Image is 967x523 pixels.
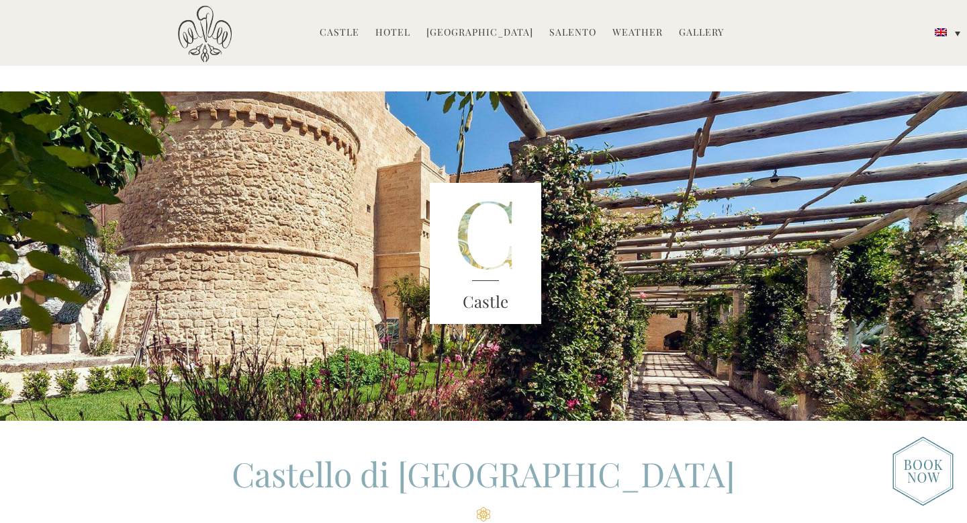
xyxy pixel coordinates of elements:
img: English [935,28,947,36]
a: Hotel [375,26,410,41]
img: new-booknow.png [892,436,954,506]
a: Gallery [679,26,724,41]
img: castle-letter.png [430,183,541,324]
img: Castello di Ugento [178,5,232,63]
a: Salento [549,26,596,41]
a: Weather [612,26,663,41]
h2: Castello di [GEOGRAPHIC_DATA] [154,451,813,522]
h3: Castle [430,290,541,314]
a: [GEOGRAPHIC_DATA] [426,26,533,41]
a: Castle [320,26,359,41]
